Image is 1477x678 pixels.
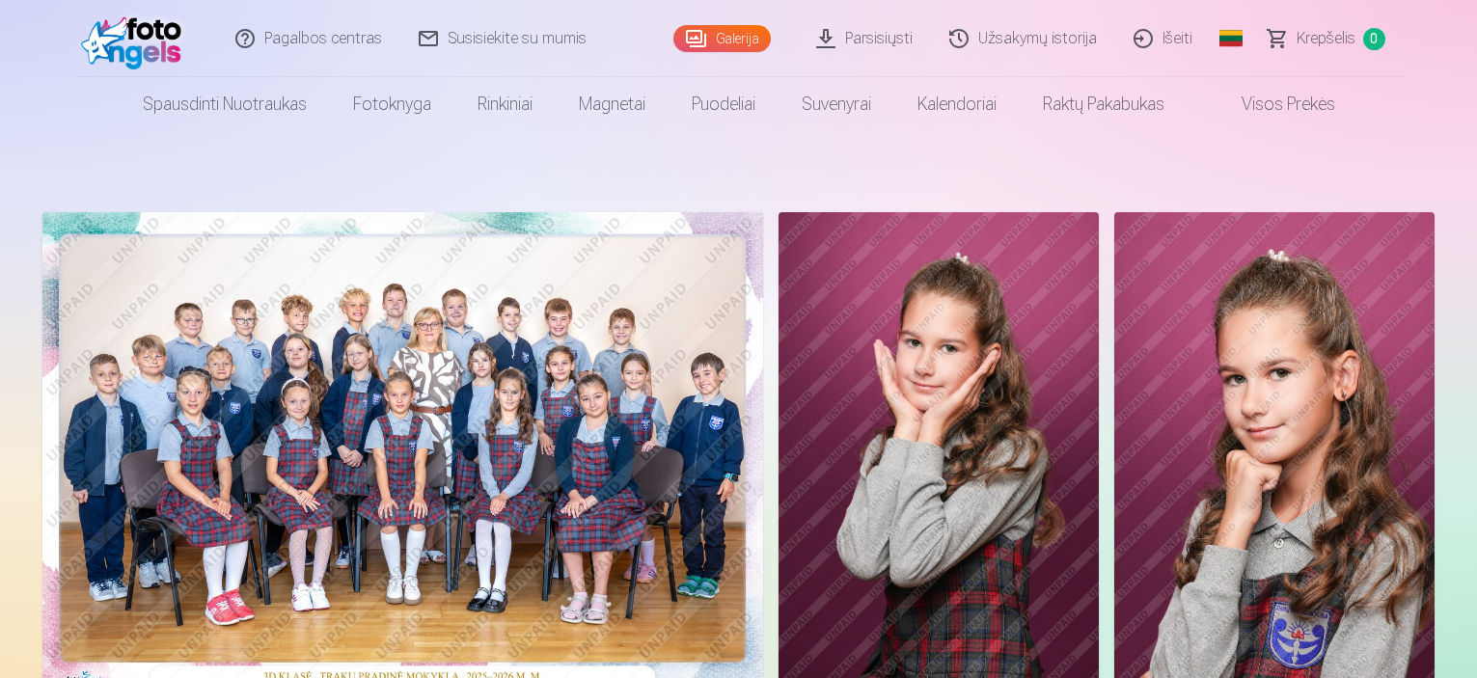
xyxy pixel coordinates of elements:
a: Galerija [673,25,771,52]
span: 0 [1363,28,1385,50]
a: Fotoknyga [330,77,454,131]
img: /fa2 [81,8,192,69]
a: Kalendoriai [894,77,1020,131]
a: Spausdinti nuotraukas [120,77,330,131]
a: Rinkiniai [454,77,556,131]
a: Visos prekės [1188,77,1358,131]
span: Krepšelis [1297,27,1355,50]
a: Magnetai [556,77,669,131]
a: Suvenyrai [779,77,894,131]
a: Raktų pakabukas [1020,77,1188,131]
a: Puodeliai [669,77,779,131]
